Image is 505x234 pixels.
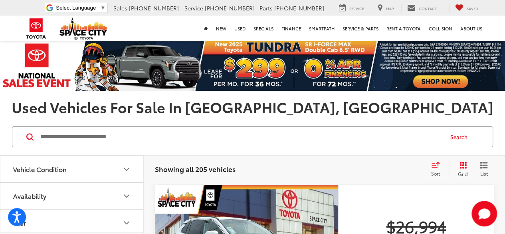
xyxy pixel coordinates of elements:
[458,170,468,177] span: Grid
[259,4,273,12] span: Parts
[122,191,131,201] div: Availability
[200,16,212,41] a: Home
[59,18,107,40] img: Space City Toyota
[0,156,144,182] button: Vehicle ConditionVehicle Condition
[0,183,144,209] button: AvailabilityAvailability
[230,16,250,41] a: Used
[401,4,443,12] a: Contact
[13,192,46,200] div: Availability
[382,16,425,41] a: Rent a Toyota
[372,4,400,12] a: Map
[40,127,443,146] input: Search by Make, Model, or Keyword
[471,201,497,226] button: Toggle Chat Window
[427,161,449,177] button: Select sort value
[122,164,131,174] div: Vehicle Condition
[419,6,437,11] span: Contact
[277,16,305,41] a: Finance
[129,4,179,12] span: [PHONE_NUMBER]
[305,16,339,41] a: SmartPath
[474,161,494,177] button: List View
[467,6,478,11] span: Saved
[339,16,382,41] a: Service & Parts
[122,218,131,228] div: Year
[184,4,203,12] span: Service
[449,4,484,12] a: My Saved Vehicles
[349,6,364,11] span: Service
[443,127,479,147] button: Search
[113,4,127,12] span: Sales
[13,219,26,226] div: Year
[274,4,324,12] span: [PHONE_NUMBER]
[471,201,497,226] svg: Start Chat
[100,5,105,11] span: ▼
[56,5,105,11] a: Select Language​
[480,170,488,177] span: List
[56,5,96,11] span: Select Language
[386,6,394,11] span: Map
[13,165,67,173] div: Vehicle Condition
[456,16,486,41] a: About Us
[449,161,474,177] button: Grid View
[212,16,230,41] a: New
[21,16,51,42] img: Toyota
[250,16,277,41] a: Specials
[431,170,440,177] span: Sort
[333,4,370,12] a: Service
[155,164,236,174] span: Showing all 205 vehicles
[425,16,456,41] a: Collision
[205,4,255,12] span: [PHONE_NUMBER]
